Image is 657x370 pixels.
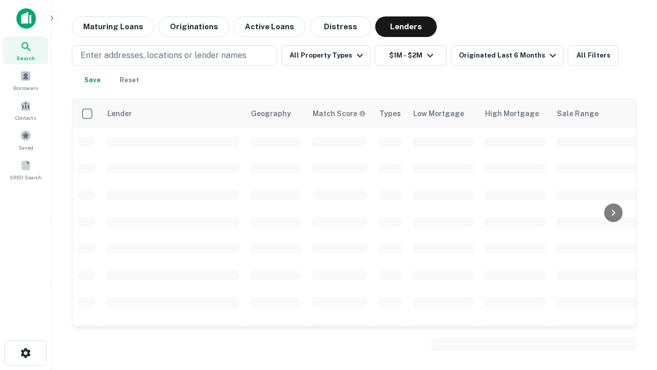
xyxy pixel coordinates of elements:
div: Lender [107,107,132,120]
button: $1M - $2M [375,45,447,66]
a: Borrowers [3,66,48,94]
button: Reset [113,70,146,90]
button: Active Loans [234,16,305,37]
h6: Match Score [313,108,364,119]
div: Types [379,107,401,120]
a: Saved [3,126,48,154]
span: Search [16,54,35,62]
button: Originations [159,16,229,37]
button: Maturing Loans [72,16,154,37]
button: Distress [310,16,371,37]
a: Contacts [3,96,48,124]
th: Capitalize uses an advanced AI algorithm to match your search with the best lender. The match sco... [306,99,373,128]
button: Save your search to get updates of matches that match your search criteria. [76,70,109,90]
div: Originated Last 6 Months [459,49,559,62]
iframe: Chat Widget [606,288,657,337]
span: Contacts [15,114,36,122]
div: Low Mortgage [413,107,464,120]
span: SREO Search [10,173,42,181]
div: High Mortgage [485,107,539,120]
th: Sale Range [551,99,643,128]
button: Originated Last 6 Months [451,45,564,66]
div: Capitalize uses an advanced AI algorithm to match your search with the best lender. The match sco... [313,108,366,119]
button: Lenders [375,16,437,37]
th: High Mortgage [479,99,551,128]
img: capitalize-icon.png [16,8,36,29]
th: Types [373,99,407,128]
th: Lender [101,99,245,128]
a: Search [3,36,48,64]
span: Borrowers [13,84,38,92]
th: Low Mortgage [407,99,479,128]
button: Enter addresses, locations or lender names [72,45,277,66]
a: SREO Search [3,156,48,183]
div: Sale Range [557,107,598,120]
p: Enter addresses, locations or lender names [81,49,246,62]
th: Geography [245,99,306,128]
span: Saved [18,143,33,152]
button: All Property Types [281,45,371,66]
div: Geography [251,107,291,120]
button: All Filters [568,45,619,66]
